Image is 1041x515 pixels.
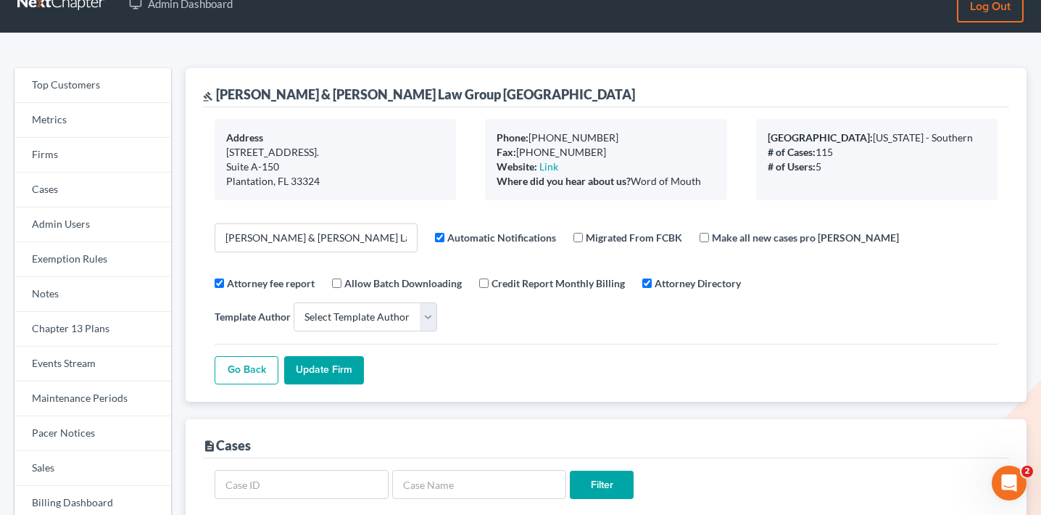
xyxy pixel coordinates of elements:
[203,91,213,102] i: gavel
[768,146,816,158] b: # of Cases:
[226,145,444,160] div: [STREET_ADDRESS].
[203,440,216,453] i: description
[497,175,631,187] b: Where did you hear about us?
[14,68,171,103] a: Top Customers
[215,356,278,385] a: Go Back
[284,356,364,385] input: Update Firm
[14,416,171,451] a: Pacer Notices
[14,277,171,312] a: Notes
[215,470,389,499] input: Case ID
[14,173,171,207] a: Cases
[14,103,171,138] a: Metrics
[586,230,682,245] label: Migrated From FCBK
[655,276,741,291] label: Attorney Directory
[768,145,986,160] div: 115
[14,347,171,382] a: Events Stream
[226,174,444,189] div: Plantation, FL 33324
[497,131,528,144] b: Phone:
[1021,466,1033,477] span: 2
[226,160,444,174] div: Suite A-150
[992,466,1027,500] iframe: Intercom live chat
[14,242,171,277] a: Exemption Rules
[712,230,899,245] label: Make all new cases pro [PERSON_NAME]
[227,276,315,291] label: Attorney fee report
[392,470,566,499] input: Case Name
[226,131,263,144] b: Address
[14,451,171,486] a: Sales
[344,276,462,291] label: Allow Batch Downloading
[492,276,625,291] label: Credit Report Monthly Billing
[768,160,816,173] b: # of Users:
[768,131,986,145] div: [US_STATE] - Southern
[570,471,634,500] input: Filter
[497,145,715,160] div: [PHONE_NUMBER]
[447,230,556,245] label: Automatic Notifications
[497,146,516,158] b: Fax:
[14,138,171,173] a: Firms
[14,207,171,242] a: Admin Users
[215,309,291,324] label: Template Author
[14,382,171,416] a: Maintenance Periods
[203,437,251,454] div: Cases
[539,160,558,173] a: Link
[768,131,873,144] b: [GEOGRAPHIC_DATA]:
[203,86,635,103] div: [PERSON_NAME] & [PERSON_NAME] Law Group [GEOGRAPHIC_DATA]
[14,312,171,347] a: Chapter 13 Plans
[768,160,986,174] div: 5
[497,174,715,189] div: Word of Mouth
[497,160,537,173] b: Website:
[497,131,715,145] div: [PHONE_NUMBER]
